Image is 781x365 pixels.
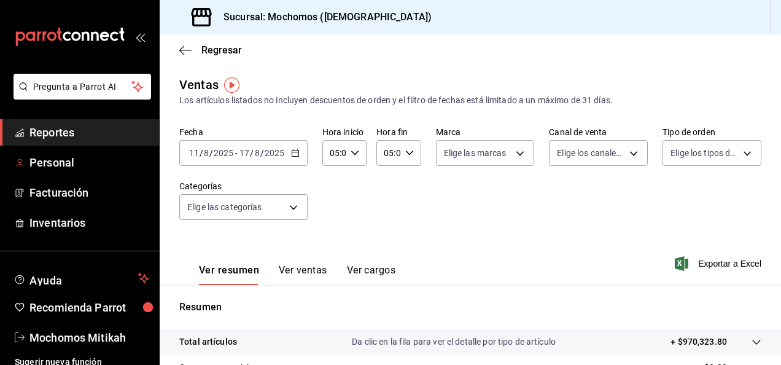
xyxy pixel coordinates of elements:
label: Categorías [179,182,308,190]
span: Inventarios [29,214,149,231]
input: ---- [264,148,285,158]
div: Los artículos listados no incluyen descuentos de orden y el filtro de fechas está limitado a un m... [179,94,761,107]
p: Da clic en la fila para ver el detalle por tipo de artículo [352,336,556,348]
span: Elige los canales de venta [557,147,625,159]
p: Total artículos [179,336,237,348]
label: Hora inicio [322,128,367,136]
label: Hora fin [376,128,421,136]
span: / [209,148,213,158]
span: Mochomos Mitikah [29,329,149,346]
span: / [260,148,264,158]
input: -- [188,148,200,158]
img: Tooltip marker [224,77,239,93]
h3: Sucursal: Mochomos ([DEMOGRAPHIC_DATA]) [214,10,432,25]
button: Ver resumen [199,264,259,285]
span: Regresar [201,44,242,56]
span: - [235,148,238,158]
p: + $970,323.80 [670,336,727,348]
span: Elige las categorías [187,201,262,213]
span: / [200,148,203,158]
a: Pregunta a Parrot AI [9,89,151,102]
button: Regresar [179,44,242,56]
label: Canal de venta [549,128,648,136]
button: open_drawer_menu [135,32,145,42]
div: Ventas [179,76,219,94]
label: Marca [436,128,535,136]
input: -- [239,148,250,158]
label: Tipo de orden [662,128,761,136]
span: Facturación [29,184,149,201]
div: navigation tabs [199,264,395,285]
input: -- [254,148,260,158]
button: Pregunta a Parrot AI [14,74,151,100]
button: Exportar a Excel [677,256,761,271]
label: Fecha [179,128,308,136]
input: -- [203,148,209,158]
span: Pregunta a Parrot AI [33,80,132,93]
span: Elige los tipos de orden [670,147,739,159]
span: Ayuda [29,271,133,286]
p: Resumen [179,300,761,315]
input: ---- [213,148,234,158]
button: Ver cargos [347,264,396,285]
span: Recomienda Parrot [29,299,149,316]
span: Reportes [29,124,149,141]
span: Personal [29,154,149,171]
button: Ver ventas [279,264,327,285]
span: / [250,148,254,158]
span: Elige las marcas [444,147,507,159]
